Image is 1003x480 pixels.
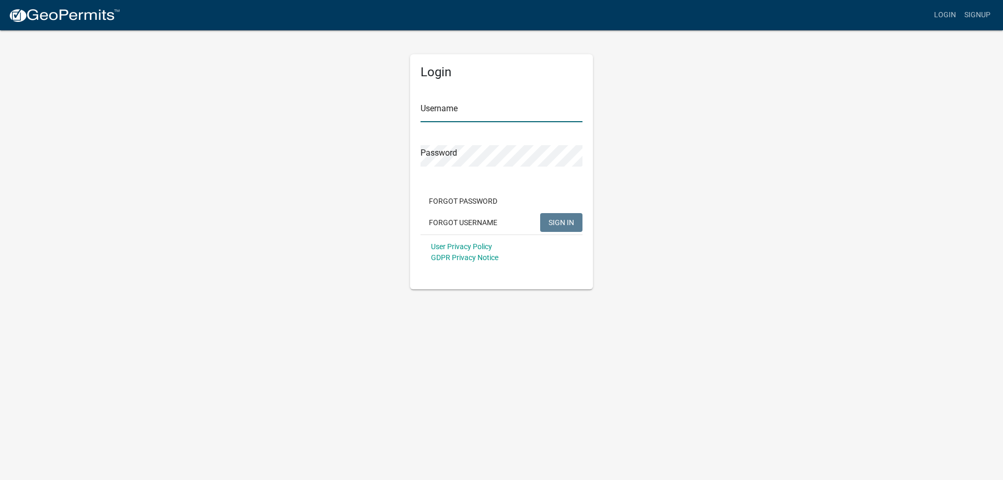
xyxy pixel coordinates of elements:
a: Login [930,5,960,25]
span: SIGN IN [549,218,574,226]
button: Forgot Username [421,213,506,232]
a: Signup [960,5,995,25]
a: User Privacy Policy [431,242,492,251]
h5: Login [421,65,582,80]
button: Forgot Password [421,192,506,210]
button: SIGN IN [540,213,582,232]
a: GDPR Privacy Notice [431,253,498,262]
